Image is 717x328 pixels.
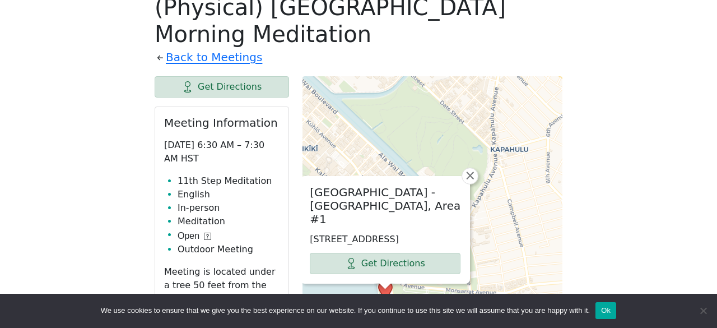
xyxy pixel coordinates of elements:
[178,201,280,215] li: In-person
[164,116,280,130] h2: Meeting Information
[178,243,280,256] li: Outdoor Meeting
[178,174,280,188] li: 11th Step Meditation
[178,229,199,243] span: Open
[462,168,478,184] a: Close popup
[464,169,476,182] span: ×
[310,253,460,274] a: Get Directions
[166,48,262,67] a: Back to Meetings
[595,302,616,319] button: Ok
[178,215,280,228] li: Meditation
[101,305,590,316] span: We use cookies to ensure that we give you the best experience on our website. If you continue to ...
[178,229,211,243] button: Open
[178,188,280,201] li: English
[310,186,460,226] h2: [GEOGRAPHIC_DATA] - [GEOGRAPHIC_DATA], Area #1
[164,265,280,306] p: Meeting is located under a tree 50 feet from the 12 Coconuts meeting.
[697,305,709,316] span: No
[155,76,289,98] a: Get Directions
[164,138,280,165] p: [DATE] 6:30 AM – 7:30 AM HST
[310,233,460,246] p: [STREET_ADDRESS]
